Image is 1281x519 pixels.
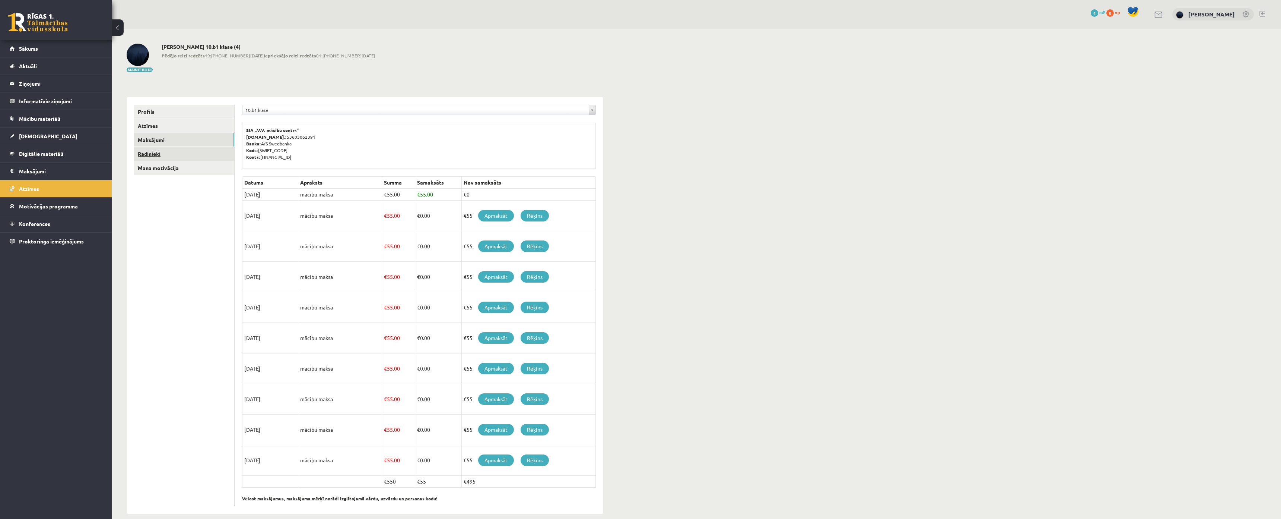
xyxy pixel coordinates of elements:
[1091,9,1098,17] span: 4
[415,384,461,415] td: 0.00
[298,201,382,231] td: mācību maksa
[461,189,595,201] td: €0
[521,302,549,313] a: Rēķins
[384,273,387,280] span: €
[242,445,298,476] td: [DATE]
[134,133,234,147] a: Maksājumi
[461,292,595,323] td: €55
[162,44,375,50] h2: [PERSON_NAME] 10.b1 klase (4)
[242,262,298,292] td: [DATE]
[417,304,420,311] span: €
[1188,10,1235,18] a: [PERSON_NAME]
[242,292,298,323] td: [DATE]
[382,231,415,262] td: 55.00
[382,323,415,353] td: 55.00
[384,334,387,341] span: €
[415,415,461,445] td: 0.00
[417,365,420,372] span: €
[298,189,382,201] td: mācību maksa
[242,201,298,231] td: [DATE]
[10,92,102,110] a: Informatīvie ziņojumi
[461,445,595,476] td: €55
[10,145,102,162] a: Digitālie materiāli
[382,177,415,189] th: Summa
[10,163,102,180] a: Maksājumi
[298,231,382,262] td: mācību maksa
[382,384,415,415] td: 55.00
[478,393,514,405] a: Apmaksāt
[384,304,387,311] span: €
[521,210,549,221] a: Rēķins
[1115,9,1120,15] span: xp
[384,426,387,433] span: €
[461,415,595,445] td: €55
[382,353,415,384] td: 55.00
[298,177,382,189] th: Apraksts
[521,240,549,252] a: Rēķins
[384,191,387,198] span: €
[417,212,420,219] span: €
[298,353,382,384] td: mācību maksa
[19,163,102,180] legend: Maksājumi
[417,396,420,402] span: €
[382,415,415,445] td: 55.00
[246,127,299,133] b: SIA „V.V. mācību centrs”
[461,476,595,488] td: €495
[298,445,382,476] td: mācību maksa
[127,44,149,66] img: Nikolass Karpjuks
[134,147,234,161] a: Radinieki
[478,240,514,252] a: Apmaksāt
[162,53,205,59] b: Pēdējo reizi redzēts
[521,271,549,283] a: Rēķins
[384,365,387,372] span: €
[461,262,595,292] td: €55
[415,323,461,353] td: 0.00
[19,185,39,192] span: Atzīmes
[461,177,595,189] th: Nav samaksāts
[19,45,38,52] span: Sākums
[10,40,102,57] a: Sākums
[242,384,298,415] td: [DATE]
[264,53,316,59] b: Iepriekšējo reizi redzēts
[298,262,382,292] td: mācību maksa
[10,198,102,215] a: Motivācijas programma
[19,75,102,92] legend: Ziņojumi
[382,262,415,292] td: 55.00
[384,212,387,219] span: €
[246,127,592,160] p: 53603062391 A/S Swedbanka [SWIFT_CODE] [FINANCIAL_ID]
[242,177,298,189] th: Datums
[417,191,420,198] span: €
[19,203,78,210] span: Motivācijas programma
[478,454,514,466] a: Apmaksāt
[242,231,298,262] td: [DATE]
[242,415,298,445] td: [DATE]
[478,302,514,313] a: Apmaksāt
[415,353,461,384] td: 0.00
[19,133,77,139] span: [DEMOGRAPHIC_DATA]
[1091,9,1105,15] a: 4 mP
[415,231,461,262] td: 0.00
[298,415,382,445] td: mācību maksa
[242,105,595,115] a: 10.b1 klase
[19,63,37,69] span: Aktuāli
[478,424,514,435] a: Apmaksāt
[478,271,514,283] a: Apmaksāt
[245,105,586,115] span: 10.b1 klase
[521,424,549,435] a: Rēķins
[461,231,595,262] td: €55
[415,476,461,488] td: €55
[298,384,382,415] td: mācību maksa
[8,13,68,32] a: Rīgas 1. Tālmācības vidusskola
[162,52,375,59] span: 19:[PHONE_NUMBER][DATE] 01:[PHONE_NUMBER][DATE]
[246,154,260,160] b: Konts:
[10,110,102,127] a: Mācību materiāli
[417,334,420,341] span: €
[461,353,595,384] td: €55
[478,210,514,221] a: Apmaksāt
[246,147,258,153] b: Kods:
[417,426,420,433] span: €
[417,273,420,280] span: €
[1176,11,1183,19] img: Nikolass Karpjuks
[384,243,387,249] span: €
[19,92,102,110] legend: Informatīvie ziņojumi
